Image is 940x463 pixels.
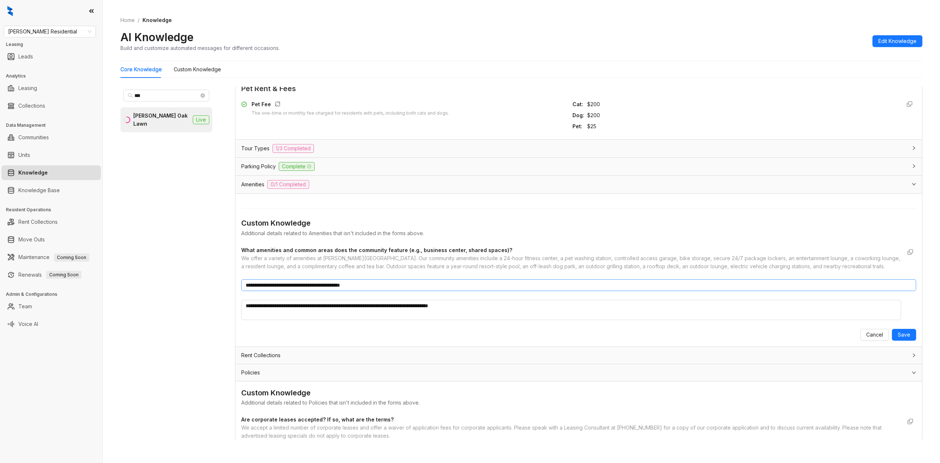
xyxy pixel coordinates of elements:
h3: Analytics [6,73,102,79]
span: Rent Collections [241,351,281,359]
div: The one-time or monthly fee charged for residents with pets, including both cats and dogs. [252,110,449,117]
span: Pet Rent & Fees [241,83,916,94]
span: Knowledge [142,17,172,23]
h3: Admin & Configurations [6,291,102,298]
div: Rent Collections [235,347,922,364]
li: Collections [1,98,101,113]
a: Rent Collections [18,215,58,229]
span: Complete [279,162,315,171]
span: Save [898,331,910,339]
a: Knowledge Base [18,183,60,198]
button: Edit Knowledge [872,35,922,47]
a: Communities [18,130,49,145]
li: Knowledge Base [1,183,101,198]
span: Parking Policy [241,162,276,171]
span: Amenities [241,180,264,189]
li: Leads [1,49,101,64]
img: logo [7,6,13,16]
span: 1/3 Completed [272,144,314,153]
li: Units [1,148,101,162]
span: Policies [241,369,260,377]
div: Build and customize automated messages for different occasions. [120,44,280,52]
li: Maintenance [1,250,101,265]
li: Knowledge [1,165,101,180]
div: Pet : [572,122,584,130]
a: Knowledge [18,165,48,180]
li: Voice AI [1,317,101,331]
strong: What amenities and common areas does the community feature (e.g., business center, shared spaces)? [241,247,512,253]
li: Renewals [1,268,101,282]
div: $200 [587,111,895,119]
span: expanded [912,182,916,186]
span: collapsed [912,146,916,150]
a: Voice AI [18,317,38,331]
li: Rent Collections [1,215,101,229]
li: Communities [1,130,101,145]
div: [PERSON_NAME] Oak Lawn [133,112,190,128]
span: search [128,93,133,98]
strong: Are corporate leases accepted? If so, what are the terms? [241,416,394,423]
div: Cat : [572,100,584,108]
a: Move Outs [18,232,45,247]
div: Policies [235,364,922,381]
h2: AI Knowledge [120,30,194,44]
div: Additional details related to Amenities that isn't included in the forms above. [241,229,916,237]
div: $200 [587,100,895,108]
div: Custom Knowledge [174,65,221,73]
a: RenewalsComing Soon [18,268,82,282]
span: 0/1 Completed [267,180,309,189]
div: Custom Knowledge [241,387,916,399]
div: Core Knowledge [120,65,162,73]
li: / [138,16,140,24]
span: Griffis Residential [8,26,91,37]
div: We accept a limited number of corporate leases and offer a waiver of application fees for corpora... [241,424,901,440]
li: Leasing [1,81,101,96]
div: Additional details related to Policies that isn't included in the forms above. [241,399,916,407]
span: collapsed [912,164,916,168]
span: Edit Knowledge [878,37,916,45]
span: Live [193,115,209,124]
button: Cancel [860,329,889,341]
a: Team [18,299,32,314]
a: Collections [18,98,45,113]
span: collapsed [912,353,916,358]
a: Units [18,148,30,162]
div: Custom Knowledge [241,218,916,229]
div: Tour Types1/3 Completed [235,140,922,157]
div: Amenities0/1 Completed [235,176,922,193]
span: close-circle [200,93,205,98]
div: $25 [587,122,895,130]
span: Coming Soon [46,271,82,279]
h3: Leasing [6,41,102,48]
div: We offer a variety of amenities at [PERSON_NAME][GEOGRAPHIC_DATA]. Our community amenities includ... [241,254,901,270]
div: Parking PolicyComplete [235,158,922,175]
a: Leasing [18,81,37,96]
li: Move Outs [1,232,101,247]
a: Leads [18,49,33,64]
span: expanded [912,370,916,375]
h3: Data Management [6,122,102,129]
a: Home [119,16,136,24]
span: Cancel [866,331,883,339]
span: Coming Soon [54,254,89,262]
li: Team [1,299,101,314]
div: Dog : [572,111,584,119]
button: Save [892,329,916,341]
div: Pet Fee [252,100,449,110]
span: Tour Types [241,144,270,152]
h3: Resident Operations [6,207,102,213]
